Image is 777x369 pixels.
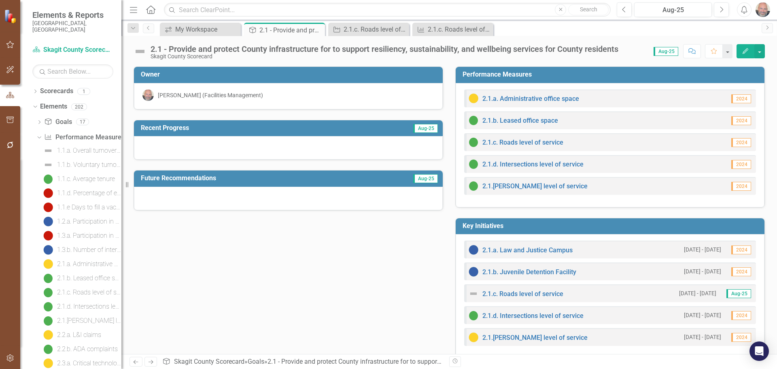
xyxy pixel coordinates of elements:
[469,333,478,342] img: Caution
[43,316,53,326] img: On Target
[731,182,751,191] span: 2024
[43,302,53,311] img: On Target
[57,260,121,268] div: 2.1.a. Administrative office space
[43,231,53,241] img: Below Plan
[568,4,609,15] button: Search
[482,290,563,298] a: 2.1.c. Roads level of service
[482,139,563,146] a: 2.1.c. Roads level of service
[57,303,121,310] div: 2.1.d. Intersections level of service
[469,311,478,320] img: On Target
[482,160,584,168] a: 2.1.d. Intersections level of service
[57,204,121,211] div: 1.1.e Days to fill a vacant position from time closed
[344,24,407,34] div: 2.1.c. Roads level of service
[749,341,769,361] div: Open Intercom Messenger
[142,90,154,101] img: Ken Hansen
[57,175,115,183] div: 1.1.c. Average tenure
[41,229,121,242] a: 1.3.a. Participation in County Connects Activities
[731,94,751,103] span: 2024
[43,344,53,354] img: On Target
[684,268,721,275] small: [DATE] - [DATE]
[162,357,443,367] div: » »
[32,20,113,33] small: [GEOGRAPHIC_DATA], [GEOGRAPHIC_DATA]
[57,147,121,154] div: 1.1.a. Overall turnover rate
[41,215,121,228] a: 1.2.a. Participation in Wellness Committee/Activities
[482,246,573,254] a: 2.1.a. Law and Justice Campus
[482,95,579,102] a: 2.1.a. Administrative office space
[41,158,121,171] a: 1.1.b. Voluntary turnover rate
[731,333,751,342] span: 2024
[41,328,101,341] a: 2.2.a. L&I claims
[469,159,478,169] img: On Target
[43,174,53,184] img: On Target
[43,288,53,297] img: On Target
[76,119,89,126] div: 17
[684,311,721,319] small: [DATE] - [DATE]
[57,246,121,254] div: 1.3.b. Number of internal promotions
[463,222,760,230] h3: Key Initiatives
[162,24,239,34] a: My Workspace
[57,331,101,339] div: 2.2.a. L&I claims
[43,245,53,255] img: No Information
[43,358,53,368] img: Caution
[43,160,53,170] img: Not Defined
[32,64,113,79] input: Search Below...
[57,190,121,197] div: 1.1.d. Percentage of employees evaluated annually
[259,25,323,35] div: 2.1 - Provide and protect County infrastructure for to support resiliency, sustainability, and we...
[41,144,121,157] a: 1.1.a. Overall turnover rate
[469,115,478,125] img: On Target
[41,343,118,356] a: 2.2.b. ADA complaints
[654,47,678,56] span: Aug-25
[634,2,712,17] button: Aug-25
[731,138,751,147] span: 2024
[57,289,121,296] div: 2.1.c. Roads level of service
[684,333,721,341] small: [DATE] - [DATE]
[413,174,438,183] span: Aug-25
[580,6,597,13] span: Search
[41,300,121,313] a: 2.1.d. Intersections level of service
[57,317,121,324] div: 2.1.[PERSON_NAME] level of service
[44,117,72,127] a: Goals
[57,218,121,225] div: 1.2.a. Participation in Wellness Committee/Activities
[413,124,438,133] span: Aug-25
[469,267,478,277] img: No Information
[41,286,121,299] a: 2.1.c. Roads level of service
[731,245,751,254] span: 2024
[41,272,121,285] a: 2.1.b. Leased office space
[726,289,751,298] span: Aug-25
[57,346,118,353] div: 2.2.b. ADA complaints
[482,312,584,320] a: 2.1.d. Intersections level of service
[469,94,478,103] img: Caution
[57,232,121,239] div: 1.3.a. Participation in County Connects Activities
[57,275,121,282] div: 2.1.b. Leased office space
[469,181,478,191] img: On Target
[43,217,53,226] img: No Information
[463,71,760,78] h3: Performance Measures
[43,259,53,269] img: Caution
[77,88,90,95] div: 1
[43,188,53,198] img: Below Plan
[330,24,407,34] a: 2.1.c. Roads level of service
[175,24,239,34] div: My Workspace
[32,45,113,55] a: Skagit County Scorecard
[158,91,263,99] div: [PERSON_NAME] (Facilities Management)
[482,182,588,190] a: 2.1.[PERSON_NAME] level of service
[141,175,363,182] h3: Future Recommendations
[731,160,751,169] span: 2024
[469,289,478,299] img: Not Defined
[414,24,491,34] a: 2.1.c. Roads level of service
[482,117,558,124] a: 2.1.b. Leased office space
[43,146,53,156] img: Not Defined
[134,45,146,58] img: Not Defined
[141,71,439,78] h3: Owner
[679,290,716,297] small: [DATE] - [DATE]
[248,358,264,365] a: Goals
[267,358,634,365] div: 2.1 - Provide and protect County infrastructure for to support resiliency, sustainability, and we...
[41,187,121,200] a: 1.1.d. Percentage of employees evaluated annually
[40,87,73,96] a: Scorecards
[43,203,53,212] img: Below Plan
[731,311,751,320] span: 2024
[57,360,121,367] div: 2.3.a. Critical technology replacement
[482,334,588,341] a: 2.1.[PERSON_NAME] level of service
[684,246,721,254] small: [DATE] - [DATE]
[41,201,121,214] a: 1.1.e Days to fill a vacant position from time closed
